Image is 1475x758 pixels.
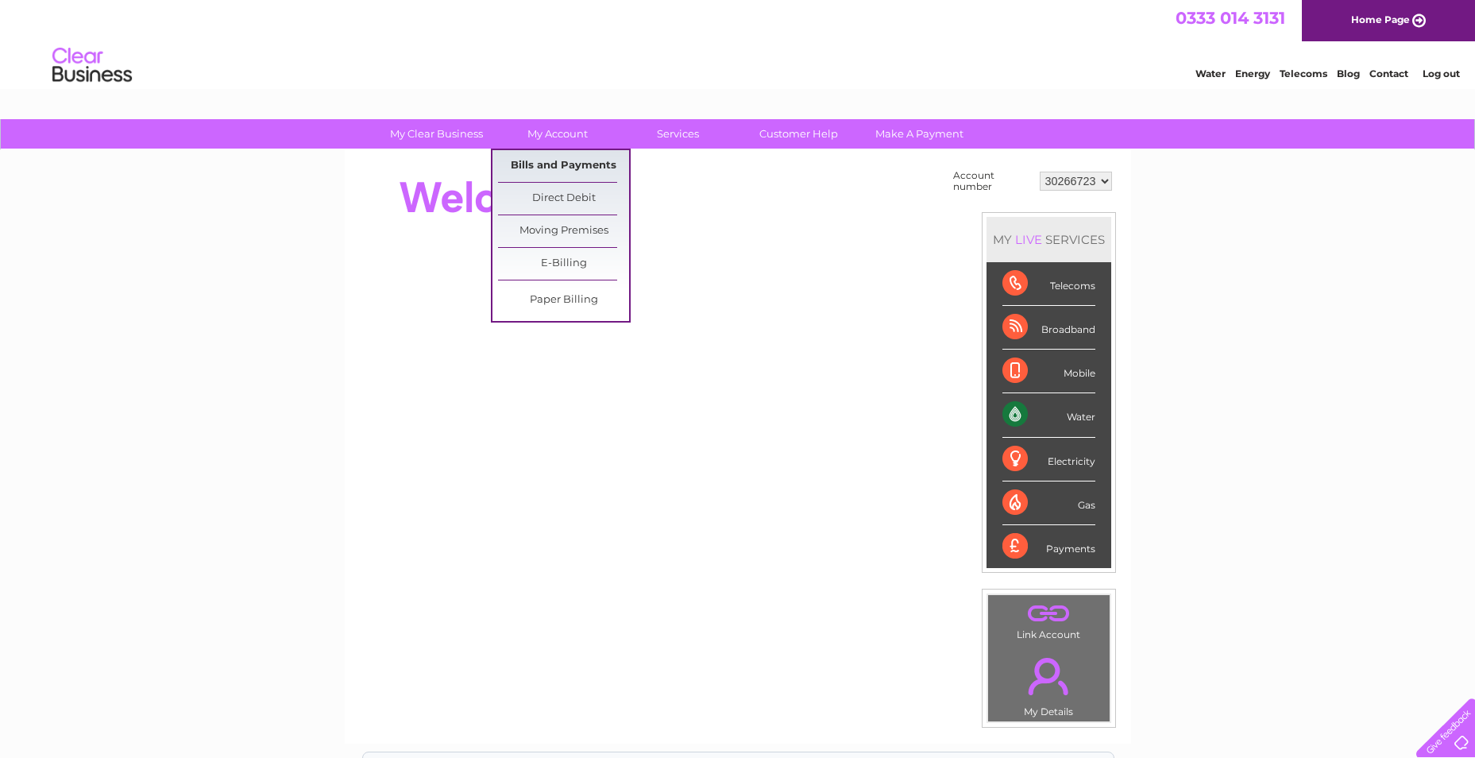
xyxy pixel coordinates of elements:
[992,648,1106,704] a: .
[363,9,1114,77] div: Clear Business is a trading name of Verastar Limited (registered in [GEOGRAPHIC_DATA] No. 3667643...
[371,119,502,149] a: My Clear Business
[492,119,623,149] a: My Account
[1002,481,1095,525] div: Gas
[1002,525,1095,568] div: Payments
[52,41,133,90] img: logo.png
[1002,438,1095,481] div: Electricity
[949,166,1036,196] td: Account number
[854,119,985,149] a: Make A Payment
[1280,68,1327,79] a: Telecoms
[1002,262,1095,306] div: Telecoms
[498,150,629,182] a: Bills and Payments
[987,217,1111,262] div: MY SERVICES
[612,119,743,149] a: Services
[1002,350,1095,393] div: Mobile
[1012,232,1045,247] div: LIVE
[1176,8,1285,28] a: 0333 014 3131
[498,284,629,316] a: Paper Billing
[733,119,864,149] a: Customer Help
[987,594,1110,644] td: Link Account
[987,644,1110,722] td: My Details
[1369,68,1408,79] a: Contact
[498,183,629,215] a: Direct Debit
[992,599,1106,627] a: .
[1423,68,1460,79] a: Log out
[1002,393,1095,437] div: Water
[498,248,629,280] a: E-Billing
[1337,68,1360,79] a: Blog
[1002,306,1095,350] div: Broadband
[498,215,629,247] a: Moving Premises
[1195,68,1226,79] a: Water
[1235,68,1270,79] a: Energy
